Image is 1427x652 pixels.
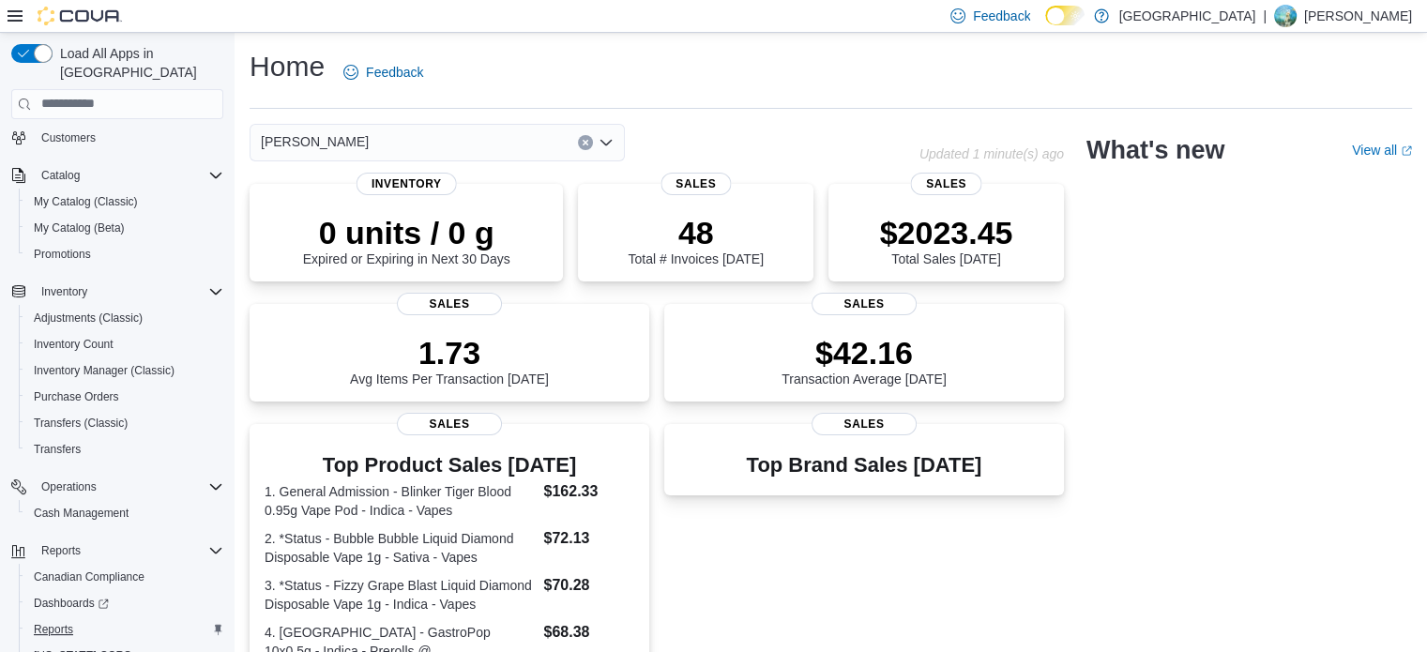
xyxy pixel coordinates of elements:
[782,334,947,387] div: Transaction Average [DATE]
[543,621,633,644] dd: $68.38
[34,622,73,637] span: Reports
[26,566,223,588] span: Canadian Compliance
[34,569,144,584] span: Canadian Compliance
[812,293,917,315] span: Sales
[41,168,80,183] span: Catalog
[34,596,109,611] span: Dashboards
[34,164,223,187] span: Catalog
[1263,5,1267,27] p: |
[26,592,223,614] span: Dashboards
[397,293,502,315] span: Sales
[19,436,231,462] button: Transfers
[261,130,369,153] span: [PERSON_NAME]
[26,217,223,239] span: My Catalog (Beta)
[38,7,122,25] img: Cova
[26,359,182,382] a: Inventory Manager (Classic)
[26,438,88,461] a: Transfers
[919,146,1064,161] p: Updated 1 minute(s) ago
[782,334,947,371] p: $42.16
[34,389,119,404] span: Purchase Orders
[34,476,104,498] button: Operations
[250,48,325,85] h1: Home
[26,618,81,641] a: Reports
[543,527,633,550] dd: $72.13
[26,386,127,408] a: Purchase Orders
[41,543,81,558] span: Reports
[34,247,91,262] span: Promotions
[26,502,136,524] a: Cash Management
[19,189,231,215] button: My Catalog (Classic)
[26,333,121,356] a: Inventory Count
[265,576,536,614] dt: 3. *Status - Fizzy Grape Blast Liquid Diamond Disposable Vape 1g - Indica - Vapes
[26,307,150,329] a: Adjustments (Classic)
[26,412,135,434] a: Transfers (Classic)
[19,357,231,384] button: Inventory Manager (Classic)
[26,502,223,524] span: Cash Management
[34,194,138,209] span: My Catalog (Classic)
[26,243,99,265] a: Promotions
[1118,5,1255,27] p: [GEOGRAPHIC_DATA]
[265,482,536,520] dt: 1. General Admission - Blinker Tiger Blood 0.95g Vape Pod - Indica - Vapes
[1045,6,1085,25] input: Dark Mode
[34,220,125,235] span: My Catalog (Beta)
[19,241,231,267] button: Promotions
[1086,135,1224,165] h2: What's new
[26,566,152,588] a: Canadian Compliance
[1304,5,1412,27] p: [PERSON_NAME]
[34,127,103,149] a: Customers
[1401,145,1412,157] svg: External link
[26,412,223,434] span: Transfers (Classic)
[41,284,87,299] span: Inventory
[34,506,129,521] span: Cash Management
[4,538,231,564] button: Reports
[973,7,1030,25] span: Feedback
[34,337,114,352] span: Inventory Count
[543,480,633,503] dd: $162.33
[4,474,231,500] button: Operations
[336,53,431,91] a: Feedback
[26,217,132,239] a: My Catalog (Beta)
[628,214,763,251] p: 48
[34,476,223,498] span: Operations
[1274,5,1297,27] div: Natalie Frost
[303,214,510,266] div: Expired or Expiring in Next 30 Days
[26,190,223,213] span: My Catalog (Classic)
[599,135,614,150] button: Open list of options
[34,416,128,431] span: Transfers (Classic)
[26,386,223,408] span: Purchase Orders
[34,126,223,149] span: Customers
[660,173,731,195] span: Sales
[53,44,223,82] span: Load All Apps in [GEOGRAPHIC_DATA]
[19,384,231,410] button: Purchase Orders
[26,333,223,356] span: Inventory Count
[19,616,231,643] button: Reports
[19,215,231,241] button: My Catalog (Beta)
[34,539,223,562] span: Reports
[41,479,97,494] span: Operations
[19,564,231,590] button: Canadian Compliance
[4,279,231,305] button: Inventory
[1045,25,1046,26] span: Dark Mode
[34,442,81,457] span: Transfers
[543,574,633,597] dd: $70.28
[19,331,231,357] button: Inventory Count
[366,63,423,82] span: Feedback
[747,454,982,477] h3: Top Brand Sales [DATE]
[34,281,223,303] span: Inventory
[357,173,457,195] span: Inventory
[265,454,634,477] h3: Top Product Sales [DATE]
[880,214,1013,251] p: $2023.45
[26,243,223,265] span: Promotions
[1352,143,1412,158] a: View allExternal link
[4,162,231,189] button: Catalog
[880,214,1013,266] div: Total Sales [DATE]
[265,529,536,567] dt: 2. *Status - Bubble Bubble Liquid Diamond Disposable Vape 1g - Sativa - Vapes
[26,359,223,382] span: Inventory Manager (Classic)
[34,363,175,378] span: Inventory Manager (Classic)
[4,124,231,151] button: Customers
[303,214,510,251] p: 0 units / 0 g
[26,592,116,614] a: Dashboards
[628,214,763,266] div: Total # Invoices [DATE]
[41,130,96,145] span: Customers
[911,173,981,195] span: Sales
